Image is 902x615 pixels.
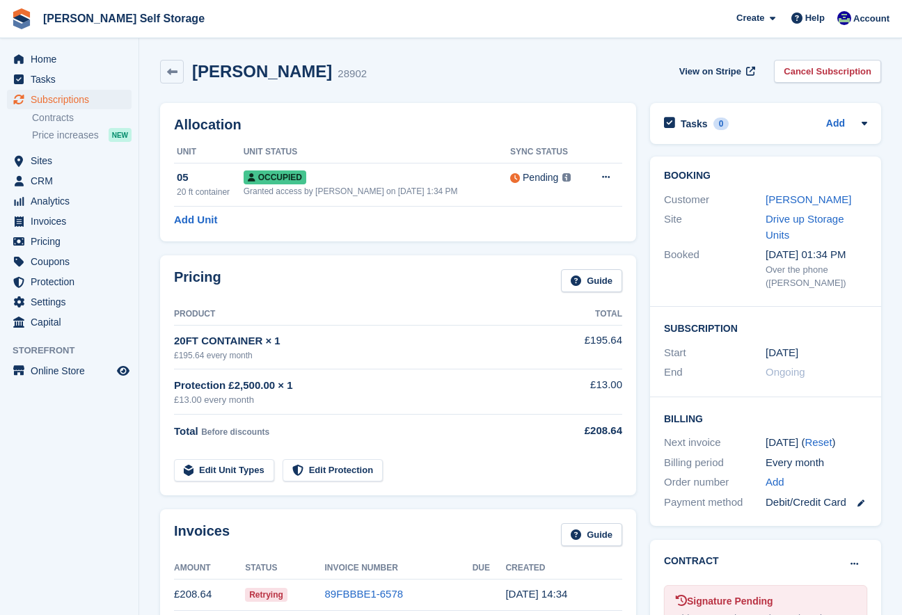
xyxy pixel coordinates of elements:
[201,427,269,437] span: Before discounts
[766,495,867,511] div: Debit/Credit Card
[338,66,367,82] div: 28902
[664,247,766,290] div: Booked
[473,557,506,580] th: Due
[664,321,867,335] h2: Subscription
[31,151,114,170] span: Sites
[7,252,132,271] a: menu
[505,588,567,600] time: 2025-09-20 13:34:48 UTC
[674,60,758,83] a: View on Stripe
[7,272,132,291] a: menu
[766,213,844,241] a: Drive up Storage Units
[664,211,766,243] div: Site
[325,588,404,600] a: 89FBBBE1-6578
[805,436,832,448] a: Reset
[245,557,324,580] th: Status
[174,212,217,228] a: Add Unit
[31,252,114,271] span: Coupons
[713,118,729,130] div: 0
[7,361,132,381] a: menu
[7,90,132,109] a: menu
[553,325,622,369] td: £195.64
[7,171,132,191] a: menu
[766,474,784,490] a: Add
[766,366,805,378] span: Ongoing
[766,455,867,471] div: Every month
[32,129,99,142] span: Price increases
[31,211,114,231] span: Invoices
[664,495,766,511] div: Payment method
[664,411,867,425] h2: Billing
[7,211,132,231] a: menu
[826,116,845,132] a: Add
[736,11,764,25] span: Create
[679,65,741,79] span: View on Stripe
[664,435,766,451] div: Next invoice
[664,554,719,568] h2: Contract
[766,263,867,290] div: Over the phone ([PERSON_NAME])
[31,70,114,89] span: Tasks
[7,191,132,211] a: menu
[766,345,798,361] time: 2023-11-20 00:00:00 UTC
[510,141,586,163] th: Sync Status
[325,557,473,580] th: Invoice Number
[244,185,510,198] div: Granted access by [PERSON_NAME] on [DATE] 1:34 PM
[31,292,114,312] span: Settings
[766,435,867,451] div: [DATE] ( )
[177,170,244,186] div: 05
[174,349,553,362] div: £195.64 every month
[31,191,114,211] span: Analytics
[32,127,132,143] a: Price increases NEW
[174,393,553,407] div: £13.00 every month
[174,523,230,546] h2: Invoices
[192,62,332,81] h2: [PERSON_NAME]
[115,362,132,379] a: Preview store
[7,232,132,251] a: menu
[7,49,132,69] a: menu
[174,333,553,349] div: 20FT CONTAINER × 1
[174,378,553,394] div: Protection £2,500.00 × 1
[11,8,32,29] img: stora-icon-8386f47178a22dfd0bd8f6a31ec36ba5ce8667c1dd55bd0f319d3a0aa187defe.svg
[561,269,622,292] a: Guide
[31,361,114,381] span: Online Store
[766,247,867,263] div: [DATE] 01:34 PM
[31,171,114,191] span: CRM
[676,594,855,609] div: Signature Pending
[7,70,132,89] a: menu
[174,557,245,580] th: Amount
[109,128,132,142] div: NEW
[245,588,287,602] span: Retrying
[561,523,622,546] a: Guide
[174,579,245,610] td: £208.64
[681,118,708,130] h2: Tasks
[774,60,881,83] a: Cancel Subscription
[523,170,558,185] div: Pending
[505,557,622,580] th: Created
[664,474,766,490] div: Order number
[805,11,825,25] span: Help
[664,192,766,208] div: Customer
[174,459,274,482] a: Edit Unit Types
[766,193,851,205] a: [PERSON_NAME]
[837,11,851,25] img: Justin Farthing
[31,312,114,332] span: Capital
[244,141,510,163] th: Unit Status
[664,345,766,361] div: Start
[7,292,132,312] a: menu
[32,111,132,125] a: Contracts
[174,303,553,326] th: Product
[174,425,198,437] span: Total
[553,303,622,326] th: Total
[7,151,132,170] a: menu
[553,369,622,415] td: £13.00
[174,269,221,292] h2: Pricing
[7,312,132,332] a: menu
[177,186,244,198] div: 20 ft container
[283,459,383,482] a: Edit Protection
[31,90,114,109] span: Subscriptions
[174,141,244,163] th: Unit
[664,170,867,182] h2: Booking
[174,117,622,133] h2: Allocation
[38,7,210,30] a: [PERSON_NAME] Self Storage
[31,49,114,69] span: Home
[664,455,766,471] div: Billing period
